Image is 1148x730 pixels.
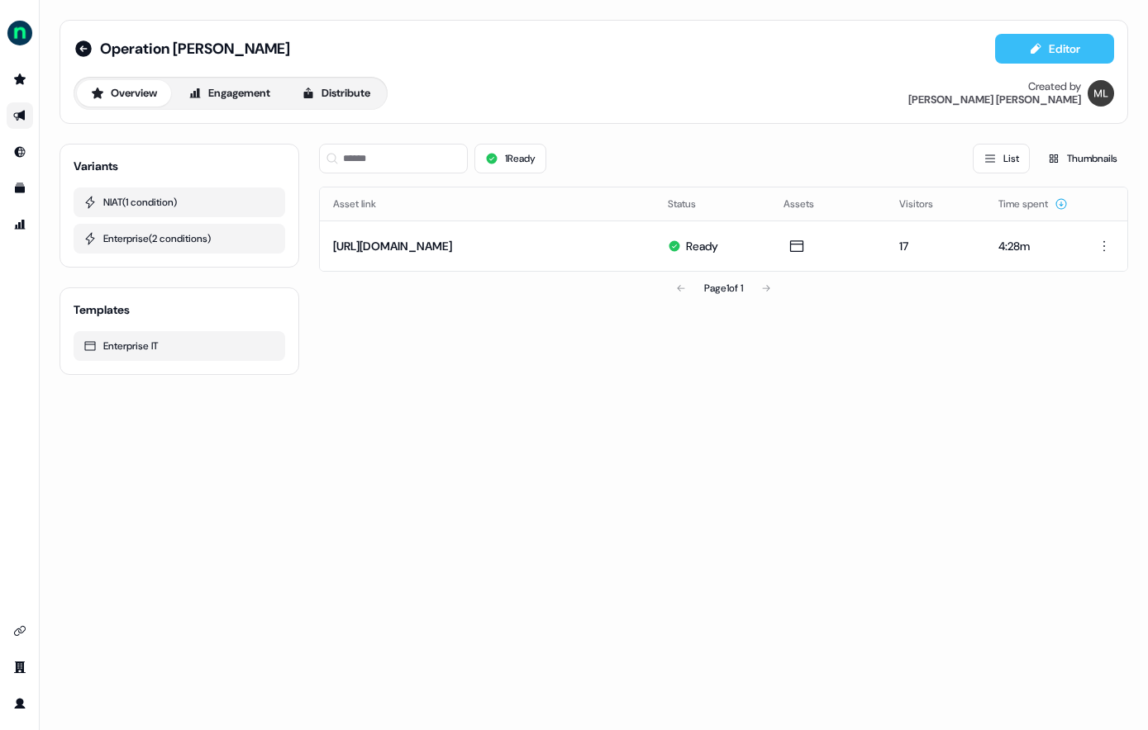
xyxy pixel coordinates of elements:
button: Engagement [174,80,284,107]
div: Templates [74,301,130,318]
div: Created by [1028,80,1081,93]
button: Distribute [288,80,384,107]
div: 17 [899,238,972,254]
a: Go to outbound experience [7,102,33,129]
a: Editor [995,42,1114,59]
div: Ready [686,238,718,254]
button: Editor [995,34,1114,64]
button: List [973,144,1030,173]
button: Time spent [998,189,1068,219]
button: Status [668,189,716,219]
div: Enterprise ( 2 conditions ) [83,230,275,247]
a: Go to Inbound [7,139,33,165]
a: Go to profile [7,690,33,717]
div: [PERSON_NAME] [PERSON_NAME] [908,93,1081,107]
a: Go to team [7,654,33,680]
button: 1Ready [474,144,546,173]
th: Asset link [320,187,655,220]
button: Overview [77,80,171,107]
div: Variants [74,158,118,174]
div: Page 1 of 1 [704,280,743,296]
img: Megan [1088,80,1114,107]
a: Go to attribution [7,211,33,238]
a: Go to templates [7,175,33,201]
div: NIAT ( 1 condition ) [83,194,275,211]
button: Visitors [899,189,953,219]
th: Assets [770,187,886,220]
a: Go to integrations [7,618,33,644]
button: Thumbnails [1036,144,1128,173]
span: Operation [PERSON_NAME] [100,39,290,59]
div: Enterprise IT [83,338,275,354]
button: [URL][DOMAIN_NAME] [333,238,452,254]
div: 4:28m [998,238,1068,254]
a: Go to prospects [7,66,33,92]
